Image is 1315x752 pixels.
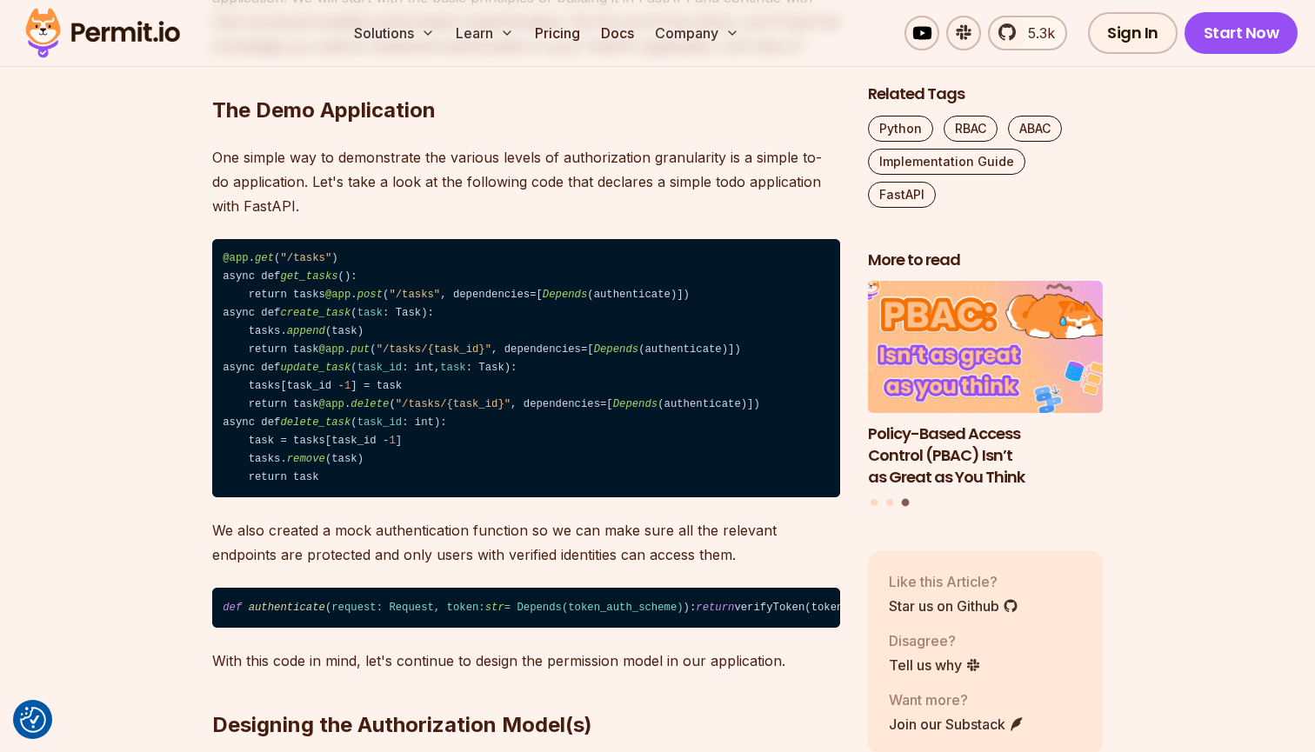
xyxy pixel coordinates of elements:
span: task_id [357,416,402,429]
span: "/tasks/{task_id}" [396,398,511,410]
span: 1 [389,435,395,447]
p: Want more? [889,689,1025,710]
a: Policy-Based Access Control (PBAC) Isn’t as Great as You ThinkPolicy-Based Access Control (PBAC) ... [868,282,1103,489]
a: Sign In [1088,12,1178,54]
a: Star us on Github [889,596,1018,616]
span: put [350,343,370,356]
button: Learn [449,16,521,50]
button: Company [648,16,746,50]
span: @app [223,252,248,264]
h3: Policy-Based Access Control (PBAC) Isn’t as Great as You Think [868,423,1103,488]
span: 1 [344,380,350,392]
a: Python [868,116,933,142]
span: @app [319,343,344,356]
button: Solutions [347,16,442,50]
span: Depends [613,398,657,410]
img: Policy-Based Access Control (PBAC) Isn’t as Great as You Think [857,275,1115,420]
button: Consent Preferences [20,707,46,733]
img: Permit logo [17,3,188,63]
h2: More to read [868,250,1103,271]
p: With this code in mind, let's continue to design the permission model in our application. [212,649,840,673]
span: update_task [280,362,350,374]
button: Go to slide 1 [871,499,878,506]
span: delete_task [280,416,350,429]
span: "/tasks" [280,252,331,264]
code: . ( ) async def (): return tasks . ( , dependencies=[ (authenticate)]) async def ( : Task): tasks... [212,239,840,498]
span: authenticate [249,602,325,614]
span: task [440,362,465,374]
span: task_id [357,362,402,374]
button: Go to slide 2 [886,499,893,506]
p: One simple way to demonstrate the various levels of authorization granularity is a simple to-do a... [212,145,840,218]
span: delete [350,398,389,410]
span: str [485,602,504,614]
span: def [223,602,242,614]
h2: Related Tags [868,83,1103,105]
span: create_task [280,307,350,319]
a: Start Now [1185,12,1298,54]
span: task [357,307,383,319]
a: 5.3k [988,16,1067,50]
span: "/tasks" [389,289,440,301]
span: return [696,602,734,614]
p: Like this Article? [889,571,1018,592]
a: Implementation Guide [868,149,1025,175]
li: 3 of 3 [868,282,1103,489]
span: get [255,252,274,264]
span: "/tasks/{task_id}" [377,343,491,356]
span: @app [325,289,350,301]
span: remove [287,453,325,465]
span: Depends [594,343,638,356]
a: FastAPI [868,182,936,208]
span: get_tasks [280,270,337,283]
h2: The Demo Application [212,27,840,124]
p: Disagree? [889,630,981,651]
span: request: Request, token: = Depends( ) [331,602,683,614]
a: RBAC [944,116,998,142]
img: Revisit consent button [20,707,46,733]
p: We also created a mock authentication function so we can make sure all the relevant endpoints are... [212,518,840,567]
span: @app [319,398,344,410]
span: 5.3k [1018,23,1055,43]
span: token_auth_scheme [568,602,677,614]
span: append [287,325,325,337]
a: Docs [594,16,641,50]
code: ( ): verifyToken(token) [212,588,840,628]
h2: Designing the Authorization Model(s) [212,642,840,739]
div: Posts [868,282,1103,509]
a: Join our Substack [889,714,1025,735]
span: Depends [543,289,587,301]
button: Go to slide 3 [901,499,909,507]
a: ABAC [1008,116,1062,142]
a: Pricing [528,16,587,50]
a: Tell us why [889,655,981,675]
span: post [357,289,383,301]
